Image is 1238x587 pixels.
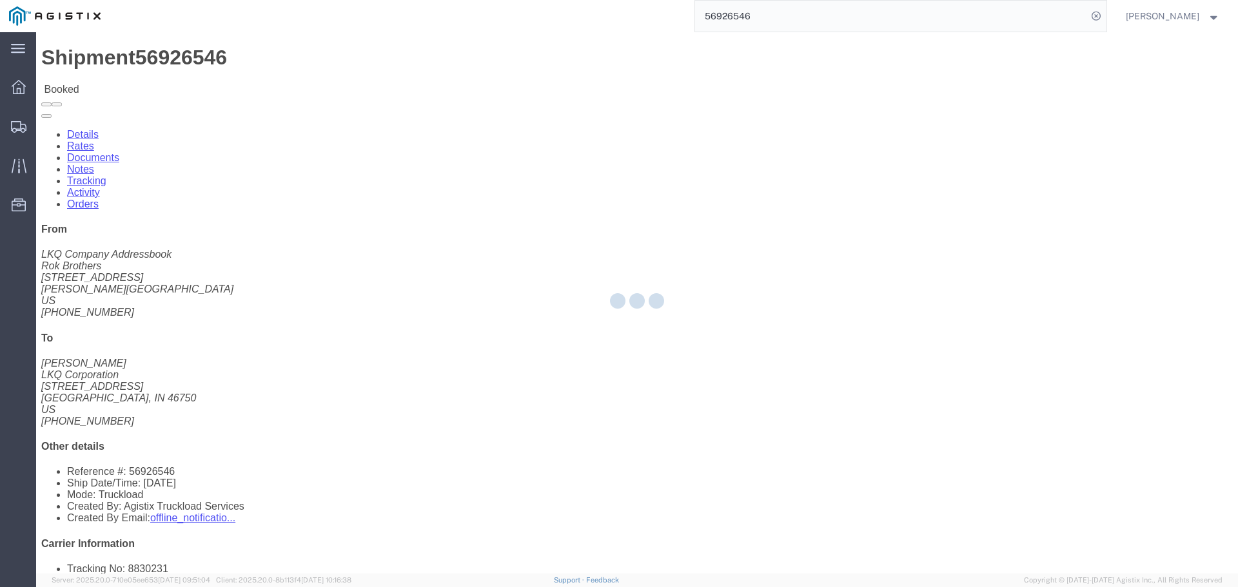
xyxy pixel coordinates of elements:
[586,576,619,584] a: Feedback
[9,6,101,26] img: logo
[52,576,210,584] span: Server: 2025.20.0-710e05ee653
[554,576,586,584] a: Support
[158,576,210,584] span: [DATE] 09:51:04
[695,1,1087,32] input: Search for shipment number, reference number
[1024,575,1223,586] span: Copyright © [DATE]-[DATE] Agistix Inc., All Rights Reserved
[1125,8,1221,24] button: [PERSON_NAME]
[301,576,351,584] span: [DATE] 10:16:38
[216,576,351,584] span: Client: 2025.20.0-8b113f4
[1126,9,1199,23] span: Douglas Harris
